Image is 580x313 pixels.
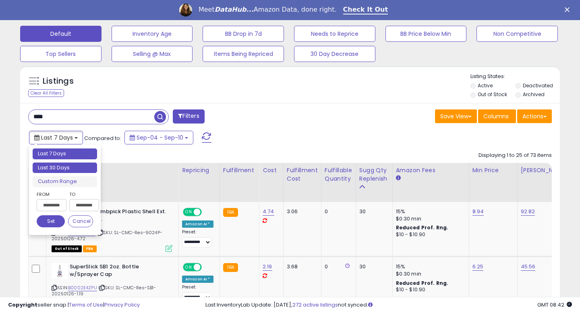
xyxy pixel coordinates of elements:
span: All listings that are currently out of stock and unavailable for purchase on Amazon [52,245,82,252]
div: Amazon AI * [182,276,213,283]
span: 2025-09-18 08:42 GMT [537,301,572,309]
button: Sep-04 - Sep-10 [124,131,193,144]
div: 3.06 [287,208,315,215]
a: Check It Out [343,6,388,14]
span: Compared to: [84,134,121,142]
button: Last 7 Days [29,131,83,144]
div: Fulfillable Quantity [325,166,352,183]
a: Terms of Use [69,301,103,309]
div: 15% [396,208,463,215]
div: Close [565,7,573,12]
div: Clear All Filters [28,89,64,97]
small: FBA [223,263,238,272]
span: OFF [201,264,213,271]
div: Amazon AI * [182,220,213,228]
button: BB Price Below Min [385,26,467,42]
span: Columns [483,112,509,120]
div: $0.30 min [396,270,463,278]
div: 3.68 [287,263,315,270]
h5: Listings [43,76,74,87]
div: Last InventoryLab Update: [DATE], not synced. [205,301,572,309]
div: Sugg Qty Replenish [359,166,389,183]
button: Needs to Reprice [294,26,375,42]
div: Fulfillment Cost [287,166,318,183]
div: 30 [359,263,386,270]
label: Archived [523,91,545,98]
a: Privacy Policy [104,301,140,309]
button: BB Drop in 7d [203,26,284,42]
button: Selling @ Max [112,46,193,62]
a: 45.56 [521,263,536,271]
b: Reduced Prof. Rng. [396,224,449,231]
span: | SKU: SL-CMC-Res-SB1-20250126-1.19 [52,284,156,297]
a: 272 active listings [292,301,338,309]
a: 8.94 [472,208,484,216]
small: FBA [223,208,238,217]
small: Amazon Fees. [396,175,401,182]
div: Repricing [182,166,216,175]
label: Out of Stock [478,91,507,98]
span: | SKU: SL-CMC-Res-9024P-20250126-4.72 [52,229,162,241]
label: Deactivated [523,82,553,89]
div: seller snap | | [8,301,140,309]
div: Preset: [182,284,213,303]
span: FBA [83,245,97,252]
div: $10 - $10.90 [396,286,463,293]
b: SuperSlick SB1 2oz. Bottle w/Sprayer Cap [70,263,168,280]
span: OFF [201,209,213,216]
div: Min Price [472,166,514,175]
div: Displaying 1 to 25 of 73 items [478,152,552,159]
button: Filters [173,109,204,124]
img: Profile image for Georgie [179,4,192,16]
a: 4.74 [263,208,274,216]
li: Custom Range [33,176,97,187]
button: 30 Day Decrease [294,46,375,62]
img: 31Go6xO+siL._SL40_.jpg [52,263,68,279]
div: Fulfillment [223,166,256,175]
div: Cost [263,166,280,175]
button: Cancel [68,215,93,227]
a: 92.82 [521,208,535,216]
div: 15% [396,263,463,270]
span: ON [184,209,194,216]
button: Default [20,26,101,42]
span: ON [184,264,194,271]
a: B0002E4ZPU [68,284,97,291]
a: 6.25 [472,263,484,271]
a: 2.19 [263,263,272,271]
b: Reduced Prof. Rng. [396,280,449,286]
th: Please note that this number is a calculation based on your required days of coverage and your ve... [356,163,392,202]
label: From [37,190,65,198]
button: Top Sellers [20,46,101,62]
li: Last 7 Days [33,148,97,159]
b: Dunlop Thumbpick Plastic Shell Ext. XL. 4 Count. [70,208,168,225]
div: $0.30 min [396,215,463,222]
div: Preset: [182,229,213,247]
strong: Copyright [8,301,37,309]
div: Title [50,166,175,175]
li: Last 30 Days [33,163,97,173]
span: Last 7 Days [41,134,73,142]
button: Items Being Repriced [203,46,284,62]
button: Set [37,215,65,227]
div: Meet Amazon Data, done right. [199,6,337,14]
i: DataHub... [215,6,254,13]
div: $10 - $10.90 [396,231,463,238]
p: Listing States: [470,73,560,80]
div: ASIN: [52,208,172,251]
label: To [69,190,93,198]
button: Actions [517,109,552,123]
button: Columns [478,109,516,123]
button: Non Competitive [476,26,558,42]
span: Sep-04 - Sep-10 [137,134,183,142]
div: Amazon Fees [396,166,466,175]
button: Save View [435,109,477,123]
div: 30 [359,208,386,215]
label: Active [478,82,493,89]
div: ASIN: [52,263,172,306]
div: [PERSON_NAME] [521,166,569,175]
div: 0 [325,263,350,270]
div: 0 [325,208,350,215]
button: Inventory Age [112,26,193,42]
